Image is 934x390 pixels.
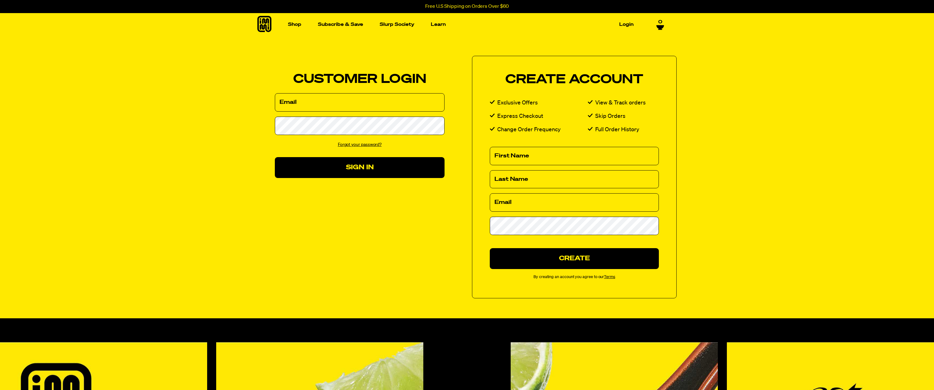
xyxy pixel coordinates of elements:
[285,13,636,36] nav: Main navigation
[604,275,615,279] a: Terms
[425,4,509,9] p: Free U.S Shipping on Orders Over $60
[490,99,588,108] li: Exclusive Offers
[377,20,417,29] a: Slurp Society
[617,20,636,29] a: Login
[275,93,445,112] input: Email
[285,20,304,29] a: Shop
[490,74,659,86] h2: Create Account
[275,73,445,86] h2: Customer Login
[588,125,659,134] li: Full Order History
[428,20,448,29] a: Learn
[490,147,659,165] input: First Name
[490,112,588,121] li: Express Checkout
[658,19,662,25] span: 0
[490,125,588,134] li: Change Order Frequency
[338,142,382,147] a: Forgot your password?
[588,112,659,121] li: Skip Orders
[315,20,366,29] a: Subscribe & Save
[656,19,664,30] a: 0
[275,157,445,178] button: Sign In
[490,193,659,212] input: Email
[588,99,659,108] li: View & Track orders
[490,274,659,281] small: By creating an account you agree to our
[490,248,659,269] button: Create
[490,170,659,189] input: Last Name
